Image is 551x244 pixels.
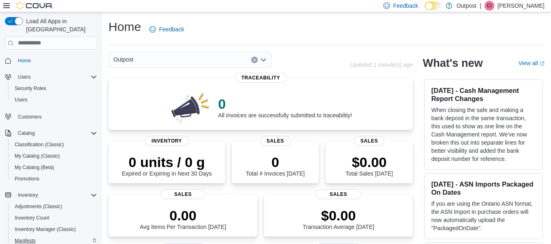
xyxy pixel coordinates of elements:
span: Load All Apps in [GEOGRAPHIC_DATA] [23,17,97,33]
button: Catalog [15,128,38,138]
span: Users [15,72,97,82]
button: Inventory [2,189,100,201]
button: Security Roles [8,83,100,94]
span: Outpost [113,55,133,64]
p: Outpost [456,1,476,11]
span: Classification (Classic) [11,140,97,149]
p: 0.00 [140,207,226,224]
p: 0 [218,96,352,112]
p: Updated 1 minute(s) ago [350,62,413,68]
h3: [DATE] - ASN Imports Packaged On Dates [431,180,536,196]
button: Inventory [15,190,41,200]
p: $0.00 [303,207,374,224]
span: Security Roles [11,84,97,93]
span: Users [18,74,31,80]
a: Promotions [11,174,43,184]
button: Open list of options [260,57,267,63]
span: CI [487,1,492,11]
svg: External link [540,61,544,66]
p: When closing the safe and making a bank deposit in the same transaction, this used to show as one... [431,106,536,163]
a: Inventory Count [11,213,53,223]
a: Users [11,95,31,105]
button: Inventory Manager (Classic) [8,224,100,235]
span: Adjustments (Classic) [15,203,62,210]
a: Feedback [146,21,187,37]
button: Classification (Classic) [8,139,100,150]
div: Total # Invoices [DATE] [246,154,305,177]
a: Home [15,56,34,66]
a: Adjustments (Classic) [11,202,65,211]
span: Promotions [11,174,97,184]
a: Classification (Classic) [11,140,67,149]
span: Sales [316,189,361,199]
span: Promotions [15,176,40,182]
span: My Catalog (Beta) [11,163,97,172]
div: Cynthia Izon [485,1,494,11]
span: Users [11,95,97,105]
span: Inventory [15,190,97,200]
p: If you are using the Ontario ASN format, the ASN Import in purchase orders will now automatically... [431,200,536,232]
p: 0 [246,154,305,170]
span: Traceability [235,73,287,83]
a: Customers [15,112,45,122]
span: Home [15,55,97,66]
a: Security Roles [11,84,49,93]
span: Classification (Classic) [15,141,64,148]
a: Inventory Manager (Classic) [11,224,79,234]
button: Clear input [251,57,258,63]
span: My Catalog (Beta) [15,164,54,171]
span: Inventory Manager (Classic) [15,226,76,233]
button: Adjustments (Classic) [8,201,100,212]
span: Inventory Count [11,213,97,223]
span: Feedback [159,25,184,33]
img: 0 [169,91,212,123]
button: Users [8,94,100,106]
button: My Catalog (Classic) [8,150,100,162]
p: 0 units / 0 g [122,154,212,170]
span: Home [18,57,31,64]
span: Users [15,97,27,103]
img: Cova [16,2,53,10]
a: My Catalog (Classic) [11,151,63,161]
span: Sales [354,136,385,146]
div: Avg Items Per Transaction [DATE] [140,207,226,230]
button: Customers [2,110,100,122]
span: Dark Mode [425,10,425,11]
p: [PERSON_NAME] [498,1,544,11]
a: View allExternal link [518,60,544,66]
span: Feedback [393,2,418,10]
span: Customers [18,114,42,120]
div: Transaction Average [DATE] [303,207,374,230]
p: $0.00 [345,154,393,170]
span: Inventory Count [15,215,49,221]
span: My Catalog (Classic) [11,151,97,161]
p: | [480,1,481,11]
button: Inventory Count [8,212,100,224]
span: Security Roles [15,85,46,92]
button: Users [15,72,34,82]
span: Inventory [145,136,189,146]
a: My Catalog (Beta) [11,163,58,172]
button: Users [2,71,100,83]
input: Dark Mode [425,2,442,10]
div: Total Sales [DATE] [345,154,393,177]
span: Adjustments (Classic) [11,202,97,211]
button: Home [2,55,100,66]
button: My Catalog (Beta) [8,162,100,173]
h2: What's new [423,57,482,70]
button: Promotions [8,173,100,185]
span: Inventory Manager (Classic) [11,224,97,234]
span: Catalog [15,128,97,138]
div: All invoices are successfully submitted to traceability! [218,96,352,119]
span: Customers [15,111,97,121]
div: Expired or Expiring in Next 30 Days [122,154,212,177]
button: Catalog [2,127,100,139]
span: Catalog [18,130,35,136]
span: Sales [260,136,290,146]
h1: Home [108,19,141,35]
span: Manifests [15,237,35,244]
span: Inventory [18,192,38,198]
h3: [DATE] - Cash Management Report Changes [431,86,536,103]
span: My Catalog (Classic) [15,153,60,159]
span: Sales [161,189,206,199]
